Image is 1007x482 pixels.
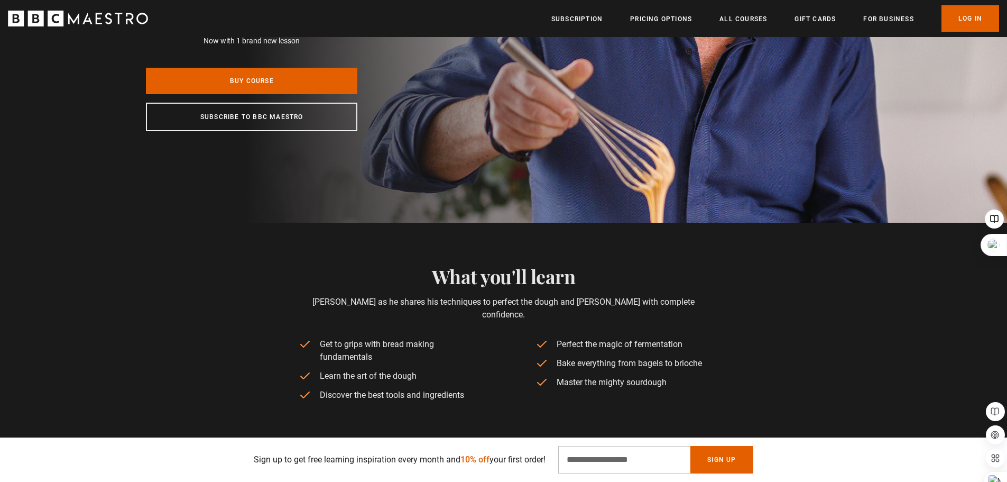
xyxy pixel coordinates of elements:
[863,14,913,24] a: For business
[630,14,692,24] a: Pricing Options
[551,14,603,24] a: Subscription
[460,454,489,465] span: 10% off
[299,389,472,402] li: Discover the best tools and ingredients
[299,265,708,287] h2: What you'll learn
[8,11,148,26] svg: BBC Maestro
[535,357,709,370] li: Bake everything from bagels to brioche
[535,376,709,389] li: Master the mighty sourdough
[199,35,304,47] p: Now with 1 brand new lesson
[941,5,999,32] a: Log In
[146,68,357,94] a: Buy Course
[719,14,767,24] a: All Courses
[535,338,709,351] li: Perfect the magic of fermentation
[299,296,708,321] p: [PERSON_NAME] as he shares his techniques to perfect the dough and [PERSON_NAME] with complete co...
[690,446,753,474] button: Sign Up
[794,14,836,24] a: Gift Cards
[146,103,357,131] a: Subscribe to BBC Maestro
[299,370,472,383] li: Learn the art of the dough
[254,453,546,466] p: Sign up to get free learning inspiration every month and your first order!
[551,5,999,32] nav: Primary
[299,338,472,363] li: Get to grips with bread making fundamentals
